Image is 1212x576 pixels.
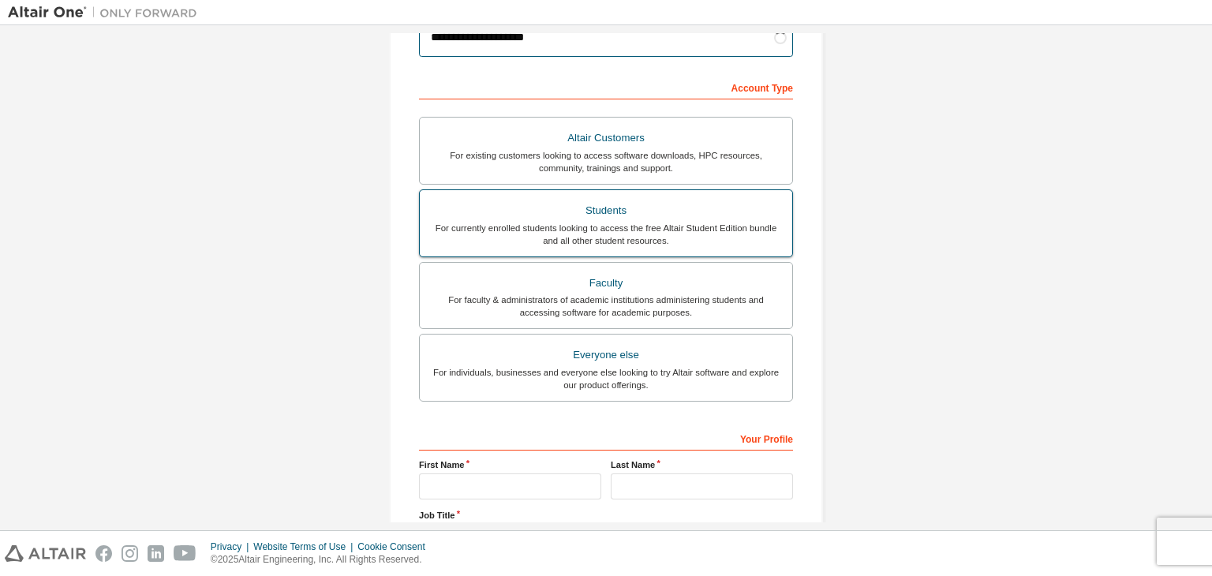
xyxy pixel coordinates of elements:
[429,200,783,222] div: Students
[253,540,357,553] div: Website Terms of Use
[357,540,434,553] div: Cookie Consent
[419,509,793,522] label: Job Title
[419,74,793,99] div: Account Type
[429,366,783,391] div: For individuals, businesses and everyone else looking to try Altair software and explore our prod...
[148,545,164,562] img: linkedin.svg
[174,545,196,562] img: youtube.svg
[419,458,601,471] label: First Name
[429,272,783,294] div: Faculty
[95,545,112,562] img: facebook.svg
[611,458,793,471] label: Last Name
[429,294,783,319] div: For faculty & administrators of academic institutions administering students and accessing softwa...
[122,545,138,562] img: instagram.svg
[429,149,783,174] div: For existing customers looking to access software downloads, HPC resources, community, trainings ...
[429,344,783,366] div: Everyone else
[211,540,253,553] div: Privacy
[8,5,205,21] img: Altair One
[429,222,783,247] div: For currently enrolled students looking to access the free Altair Student Edition bundle and all ...
[5,545,86,562] img: altair_logo.svg
[419,425,793,451] div: Your Profile
[211,553,435,567] p: © 2025 Altair Engineering, Inc. All Rights Reserved.
[429,127,783,149] div: Altair Customers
